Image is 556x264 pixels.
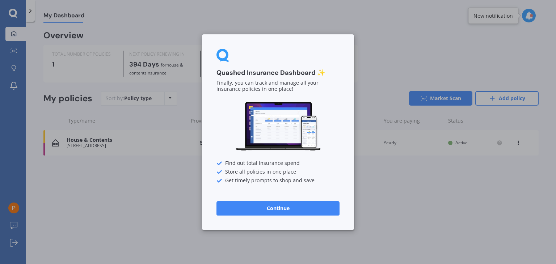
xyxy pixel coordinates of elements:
div: Find out total insurance spend [216,160,340,166]
p: Finally, you can track and manage all your insurance policies in one place! [216,80,340,92]
div: Store all policies in one place [216,169,340,175]
button: Continue [216,201,340,215]
img: Dashboard [235,101,321,152]
div: Get timely prompts to shop and save [216,178,340,183]
h3: Quashed Insurance Dashboard ✨ [216,69,340,77]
